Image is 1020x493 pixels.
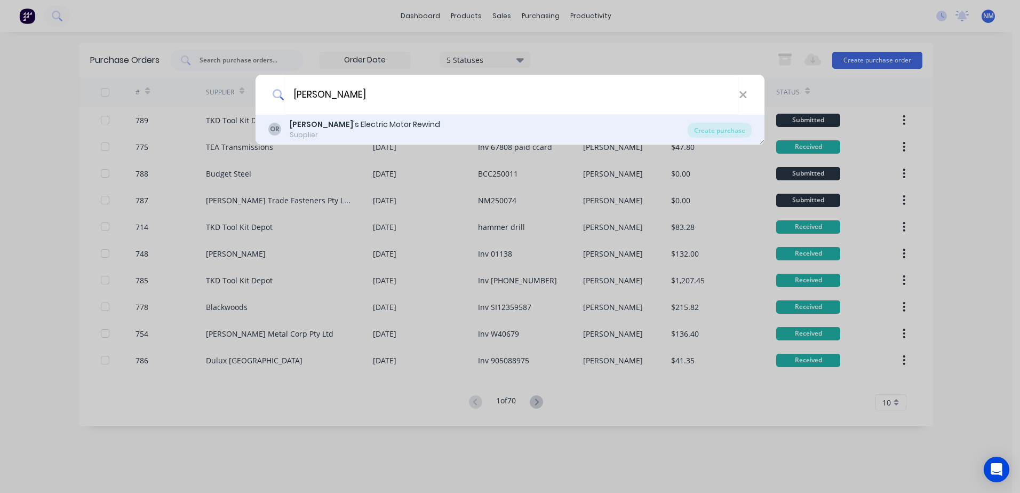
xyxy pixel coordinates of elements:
[290,119,440,130] div: 's Electric Motor Rewind
[268,123,281,136] div: OR
[290,130,440,140] div: Supplier
[984,457,1009,482] div: Open Intercom Messenger
[688,123,752,138] div: Create purchase
[290,119,353,130] b: [PERSON_NAME]
[284,75,739,115] input: Enter a supplier name to create a new order...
